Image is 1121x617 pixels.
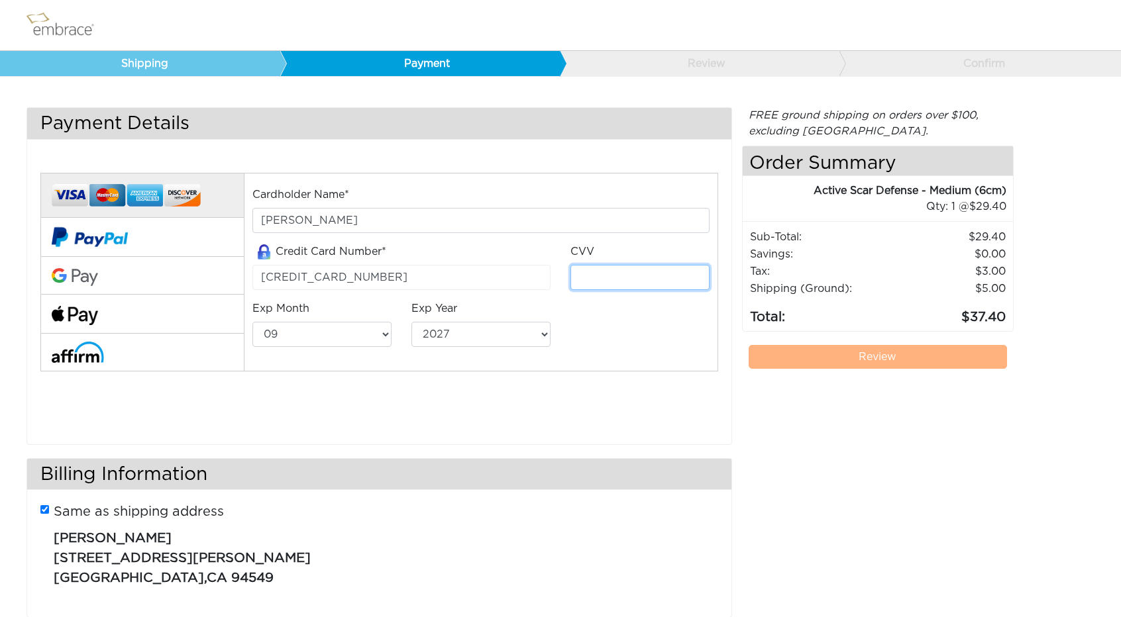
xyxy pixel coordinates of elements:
[749,228,891,246] td: Sub-Total:
[559,51,839,76] a: Review
[890,246,1006,263] td: 0.00
[890,228,1006,246] td: 29.40
[52,268,98,287] img: Google-Pay-Logo.svg
[749,297,891,328] td: Total:
[252,244,386,260] label: Credit Card Number*
[749,263,891,280] td: Tax:
[839,51,1119,76] a: Confirm
[52,306,98,325] img: fullApplePay.png
[743,183,1007,199] div: Active Scar Defense - Medium (6cm)
[759,199,1007,214] div: 1 @
[890,297,1006,328] td: 37.40
[570,244,594,260] label: CVV
[742,107,1014,139] div: FREE ground shipping on orders over $100, excluding [GEOGRAPHIC_DATA].
[411,301,457,316] label: Exp Year
[252,187,349,203] label: Cardholder Name*
[749,345,1008,369] a: Review
[23,9,109,42] img: logo.png
[969,201,1006,212] span: 29.40
[890,280,1006,297] td: $5.00
[52,218,128,256] img: paypal-v2.png
[231,571,274,585] span: 94549
[52,180,201,211] img: credit-cards.png
[207,571,227,585] span: CA
[252,301,309,316] label: Exp Month
[52,342,104,362] img: affirm-logo.svg
[27,459,731,490] h3: Billing Information
[27,108,731,139] h3: Payment Details
[54,522,708,588] p: ,
[743,146,1014,176] h4: Order Summary
[749,280,891,297] td: Shipping (Ground):
[252,244,276,260] img: amazon-lock.png
[54,551,311,565] span: [STREET_ADDRESS][PERSON_NAME]
[54,532,172,545] span: [PERSON_NAME]
[749,246,891,263] td: Savings :
[54,502,224,522] label: Same as shipping address
[890,263,1006,280] td: 3.00
[54,571,204,585] span: [GEOGRAPHIC_DATA]
[280,51,560,76] a: Payment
